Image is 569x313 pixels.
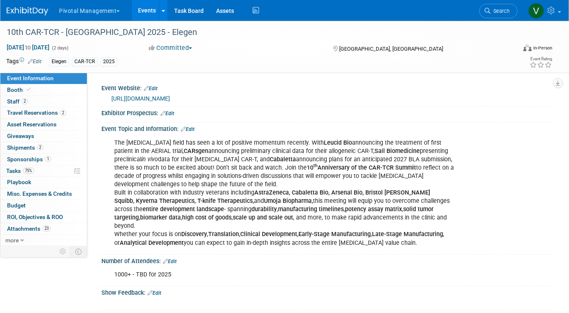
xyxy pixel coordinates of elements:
[6,168,34,174] span: Tasks
[0,84,87,96] a: Booth
[0,235,87,246] a: more
[0,131,87,142] a: Giveaways
[163,259,177,264] a: Edit
[331,189,362,196] b: Arsenal Bio
[6,44,50,51] span: [DATE] [DATE]
[7,179,31,185] span: Playbook
[233,214,293,221] b: scale up and scale out
[328,189,330,196] b: ,
[0,188,87,200] a: Misc. Expenses & Credits
[270,156,296,163] b: Cabaletta
[254,189,289,196] b: AstraZeneca
[292,189,328,196] b: Cabaletta Bio
[312,197,313,205] b: ,
[70,246,87,257] td: Toggle Event Tabs
[7,202,26,209] span: Budget
[251,206,277,213] b: durability
[141,156,158,163] i: in vivo
[108,266,465,283] div: 1000+ - TBD for 2025
[208,231,239,238] b: Translation
[101,107,552,118] div: Exhibitor Prospectus:
[101,286,552,297] div: Show Feedback:
[160,111,174,116] a: Edit
[0,177,87,188] a: Playbook
[530,57,552,61] div: Event Rating
[195,197,196,205] b: ,
[345,206,402,213] b: potency assay matrix
[108,135,465,251] div: The [MEDICAL_DATA] field has seen a lot of positive momentum recently. With announcing the treatm...
[0,200,87,211] a: Budget
[307,164,416,171] b: 10 Anniversary of the CAR-TCR Summit
[101,82,552,93] div: Event Website:
[49,57,69,66] div: Elegen
[23,168,34,174] span: 75%
[0,73,87,84] a: Event Information
[7,214,63,220] span: ROI, Objectives & ROO
[22,98,28,104] span: 2
[7,133,34,139] span: Giveaways
[253,197,254,205] b: ,
[472,43,552,56] div: Event Format
[339,46,443,52] span: [GEOGRAPHIC_DATA], [GEOGRAPHIC_DATA]
[51,45,69,51] span: (2 days)
[0,142,87,153] a: Shipments2
[72,57,98,66] div: CAR-TCR
[7,7,48,15] img: ExhibitDay
[7,98,28,105] span: Staff
[298,231,371,238] b: Early-Stage Manufacturing
[42,225,51,232] span: 23
[140,214,181,221] b: biomarker data
[324,139,352,146] b: Leucid Bio
[490,8,510,14] span: Search
[528,3,544,19] img: Valerie Weld
[101,123,552,133] div: Event Topic and Information:
[372,231,443,238] b: Late-Stage Manufacturing
[60,110,66,116] span: 2
[181,231,207,238] b: Discovery
[523,44,532,51] img: Format-Inperson.png
[278,206,344,213] b: manufacturing timelines
[240,231,297,238] b: Clinical Development
[0,119,87,130] a: Asset Reservations
[144,86,158,91] a: Edit
[7,190,72,197] span: Misc. Expenses & Credits
[374,148,420,155] b: Sail Biomedicine
[7,144,43,151] span: Shipments
[533,45,552,51] div: In-Person
[5,237,19,244] span: more
[7,121,57,128] span: Asset Reservations
[479,4,517,18] a: Search
[133,197,134,205] b: ,
[0,212,87,223] a: ROI, Objectives & ROO
[6,57,42,67] td: Tags
[27,87,31,92] i: Booth reservation complete
[0,223,87,234] a: Attachments23
[0,107,87,118] a: Travel Reservations2
[289,189,290,196] b: ,
[45,156,51,162] span: 1
[143,206,224,213] b: entire development landscape
[148,290,161,296] a: Edit
[0,165,87,177] a: Tasks75%
[362,189,364,196] b: ,
[197,197,253,205] b: T-knife Therapeutics
[7,225,51,232] span: Attachments
[37,144,43,150] span: 2
[0,154,87,165] a: Sponsorships1
[7,75,54,81] span: Event Information
[146,44,195,52] button: Committed
[56,246,70,257] td: Personalize Event Tab Strip
[7,156,51,163] span: Sponsorships
[28,59,42,64] a: Edit
[7,109,66,116] span: Travel Reservations
[120,239,184,246] b: Analytical Development
[101,57,117,66] div: 2025
[4,25,506,40] div: 10th CAR-TCR - [GEOGRAPHIC_DATA] 2025 - Elegen
[0,96,87,107] a: Staff2
[181,126,195,132] a: Edit
[184,148,208,155] b: CARsgen
[101,255,552,266] div: Number of Attendees:
[111,95,170,102] a: [URL][DOMAIN_NAME]
[264,197,312,205] b: Umoja Biopharma
[182,214,232,221] b: high cost of goods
